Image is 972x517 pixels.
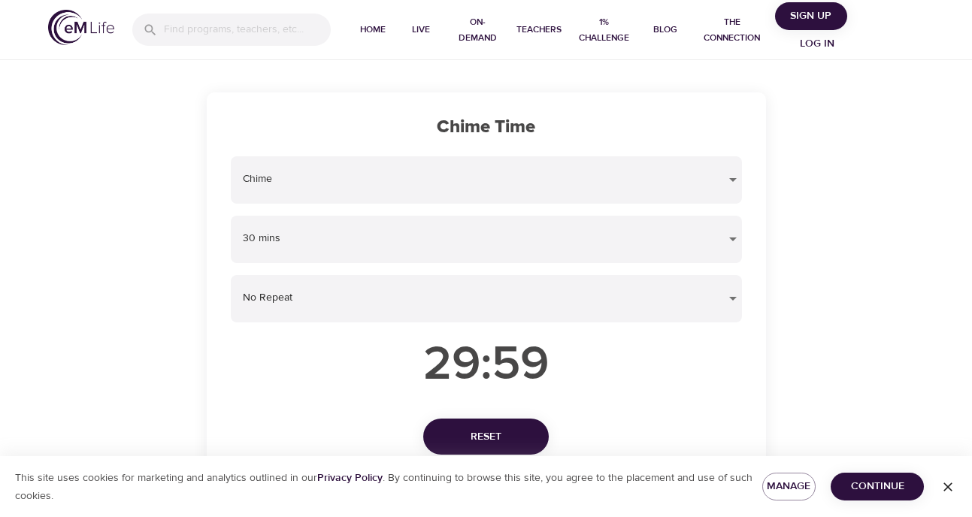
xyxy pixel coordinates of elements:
span: Live [403,22,439,38]
button: Log in [781,30,853,58]
a: Privacy Policy [317,471,383,485]
div: 30 mins [243,228,742,250]
span: Home [355,22,391,38]
span: 1% Challenge [574,14,635,46]
span: Blog [647,22,683,38]
span: Reset [471,428,501,446]
button: Manage [762,473,816,500]
button: Reset [423,419,549,455]
button: Sign Up [775,2,847,30]
span: The Connection [695,14,769,46]
span: Continue [843,477,912,496]
span: Manage [774,477,804,496]
button: Continue [831,473,924,500]
span: Teachers [516,22,562,38]
img: logo [48,10,114,45]
span: On-Demand [451,14,504,46]
h2: Chime Time [231,116,742,138]
span: Log in [787,35,847,53]
div: No Repeat [243,287,742,310]
span: Sign Up [781,7,841,26]
p: 29 : 59 [225,328,748,401]
input: Find programs, teachers, etc... [164,14,331,46]
div: Chime [243,168,742,191]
